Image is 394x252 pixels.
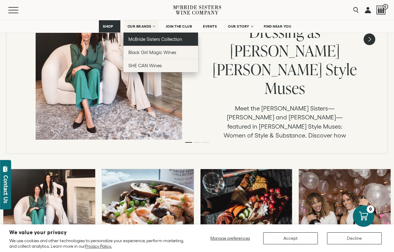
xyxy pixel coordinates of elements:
[99,20,120,33] a: SHOP
[367,205,374,213] div: 0
[123,46,198,59] a: Black Girl Magic Wines
[103,24,113,29] span: SHOP
[207,232,254,244] button: Manage preferences
[263,232,318,244] button: Accept
[213,59,322,80] span: [PERSON_NAME]
[123,59,198,72] a: SHE CAN Wines
[127,24,151,29] span: OUR BRANDS
[260,20,295,33] a: FIND NEAR YOU
[327,232,382,244] button: Decline
[224,20,257,33] a: OUR STORY
[364,33,375,45] button: Next
[128,50,176,55] span: Black Girl Magic Wines
[202,142,209,143] li: Page dot 3
[123,20,159,33] a: OUR BRANDS
[128,63,162,68] span: SHE CAN Wines
[203,24,217,29] span: EVENTS
[166,24,192,29] span: JOIN THE CLUB
[383,4,388,10] span: 0
[265,77,305,99] span: Muses
[128,37,182,42] span: McBride Sisters Collection
[194,142,201,143] li: Page dot 2
[210,236,250,241] span: Manage preferences
[85,244,112,249] a: Privacy Policy.
[9,230,188,235] h2: We value your privacy
[185,142,192,143] li: Page dot 1
[228,24,249,29] span: OUR STORY
[8,7,30,13] button: Mobile Menu Trigger
[9,238,188,249] p: We use cookies and other technologies to personalize your experience, perform marketing, and coll...
[162,20,196,33] a: JOIN THE CLUB
[199,20,221,33] a: EVENTS
[230,40,340,61] span: [PERSON_NAME]
[264,24,291,29] span: FIND NEAR YOU
[211,104,358,158] div: Meet the [PERSON_NAME] Sisters—[PERSON_NAME] and [PERSON_NAME]—featured in [PERSON_NAME] Style Mu...
[326,59,357,80] span: Style
[123,33,198,46] a: McBride Sisters Collection
[3,175,9,203] div: Contact Us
